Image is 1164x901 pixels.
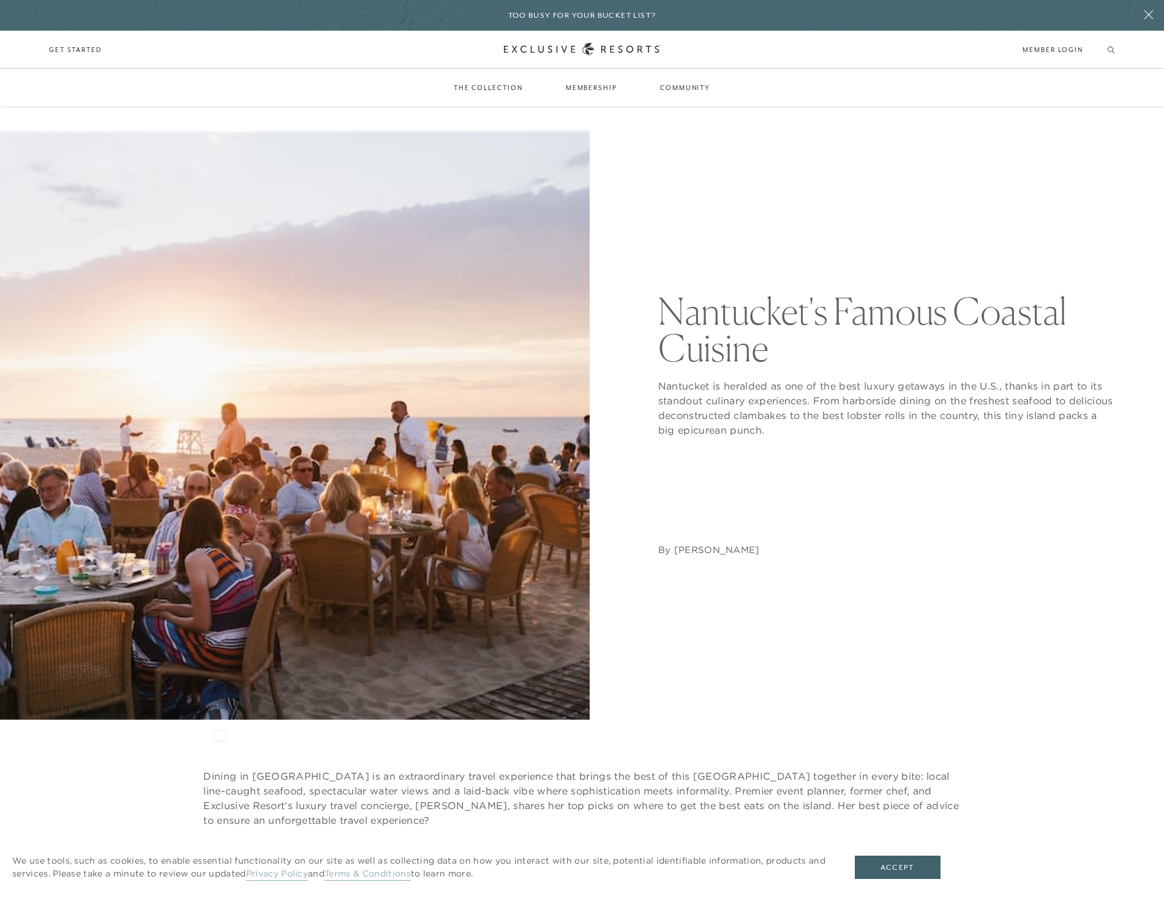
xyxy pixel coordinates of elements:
a: Member Login [1023,44,1083,55]
a: Privacy Policy [246,868,308,881]
h1: Nantucket's Famous Coastal Cuisine [658,293,1115,366]
a: Terms & Conditions [325,868,411,881]
p: Dining in [GEOGRAPHIC_DATA] is an extraordinary travel experience that brings the best of this [G... [203,769,960,827]
a: Get Started [49,44,102,55]
a: Membership [554,70,629,105]
address: By [PERSON_NAME] [658,544,760,556]
a: Community [648,70,723,105]
p: We use tools, such as cookies, to enable essential functionality on our site as well as collectin... [12,854,830,880]
a: The Collection [441,70,535,105]
p: Nantucket is heralded as one of the best luxury getaways in the U.S., thanks in part to its stand... [658,379,1115,437]
button: Accept [855,856,941,879]
h6: Too busy for your bucket list? [508,10,656,21]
